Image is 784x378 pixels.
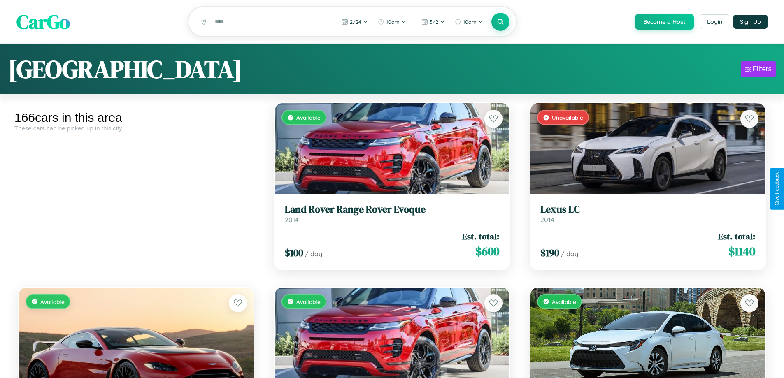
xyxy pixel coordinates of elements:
[14,111,258,125] div: 166 cars in this area
[728,243,755,260] span: $ 1140
[305,250,322,258] span: / day
[430,19,438,25] span: 3 / 2
[417,15,449,28] button: 3/2
[540,204,755,216] h3: Lexus LC
[296,114,321,121] span: Available
[285,216,299,224] span: 2014
[463,19,477,25] span: 10am
[374,15,410,28] button: 10am
[285,204,500,224] a: Land Rover Range Rover Evoque2014
[285,246,303,260] span: $ 100
[774,172,780,206] div: Give Feedback
[741,61,776,77] button: Filters
[337,15,372,28] button: 2/24
[285,204,500,216] h3: Land Rover Range Rover Evoque
[350,19,361,25] span: 2 / 24
[540,204,755,224] a: Lexus LC2014
[16,8,70,35] span: CarGo
[8,52,242,86] h1: [GEOGRAPHIC_DATA]
[451,15,487,28] button: 10am
[552,298,576,305] span: Available
[635,14,694,30] button: Become a Host
[552,114,583,121] span: Unavailable
[14,125,258,132] div: These cars can be picked up in this city.
[296,298,321,305] span: Available
[561,250,578,258] span: / day
[733,15,768,29] button: Sign Up
[753,65,772,73] div: Filters
[462,230,499,242] span: Est. total:
[540,216,554,224] span: 2014
[386,19,400,25] span: 10am
[40,298,65,305] span: Available
[475,243,499,260] span: $ 600
[540,246,559,260] span: $ 190
[718,230,755,242] span: Est. total:
[700,14,729,29] button: Login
